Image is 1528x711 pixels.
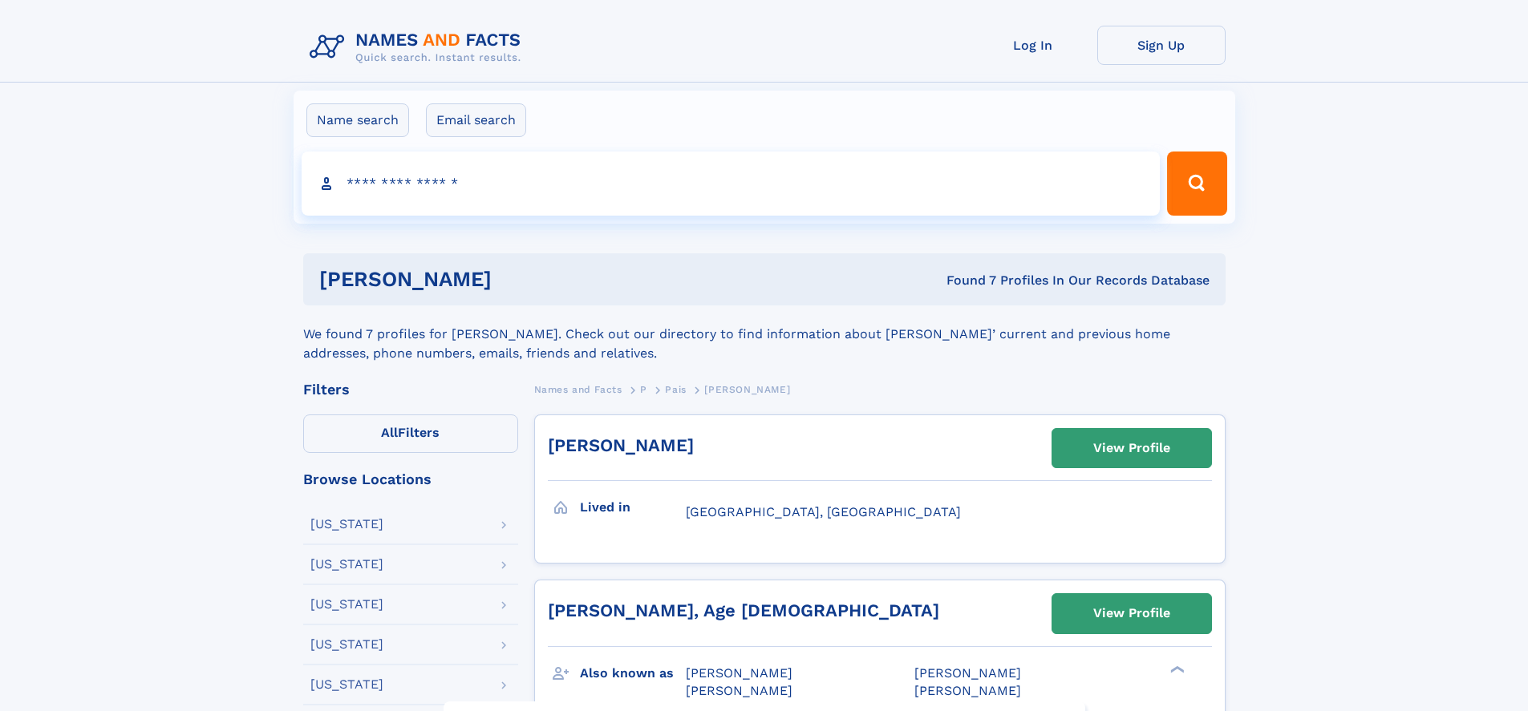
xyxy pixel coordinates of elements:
a: P [640,379,647,399]
span: P [640,384,647,395]
a: View Profile [1052,594,1211,632]
div: Filters [303,382,518,397]
a: Log In [969,26,1097,65]
label: Name search [306,103,409,137]
img: Logo Names and Facts [303,26,534,69]
button: Search Button [1167,151,1226,216]
div: View Profile [1093,595,1170,632]
span: [GEOGRAPHIC_DATA], [GEOGRAPHIC_DATA] [686,504,961,519]
span: Pais [665,384,686,395]
label: Filters [303,414,518,453]
input: search input [302,151,1161,216]
div: Found 7 Profiles In Our Records Database [719,272,1210,289]
h3: Lived in [580,494,686,521]
a: [PERSON_NAME] [548,435,694,455]
div: We found 7 profiles for [PERSON_NAME]. Check out our directory to find information about [PERSON_... [303,305,1226,363]
div: [US_STATE] [310,558,383,571]
div: View Profile [1093,430,1170,467]
a: View Profile [1052,429,1211,467]
span: [PERSON_NAME] [686,683,792,698]
div: [US_STATE] [310,638,383,651]
a: Names and Facts [534,379,622,399]
div: [US_STATE] [310,598,383,611]
a: [PERSON_NAME], Age [DEMOGRAPHIC_DATA] [548,600,939,620]
span: All [381,425,398,440]
span: [PERSON_NAME] [686,665,792,681]
span: [PERSON_NAME] [704,384,790,395]
h3: Also known as [580,660,686,687]
span: [PERSON_NAME] [914,665,1021,681]
label: Email search [426,103,526,137]
div: [US_STATE] [310,678,383,691]
div: ❯ [1166,664,1186,674]
div: Browse Locations [303,472,518,487]
h1: [PERSON_NAME] [319,269,719,289]
span: [PERSON_NAME] [914,683,1021,698]
a: Sign Up [1097,26,1226,65]
a: Pais [665,379,686,399]
div: [US_STATE] [310,518,383,531]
